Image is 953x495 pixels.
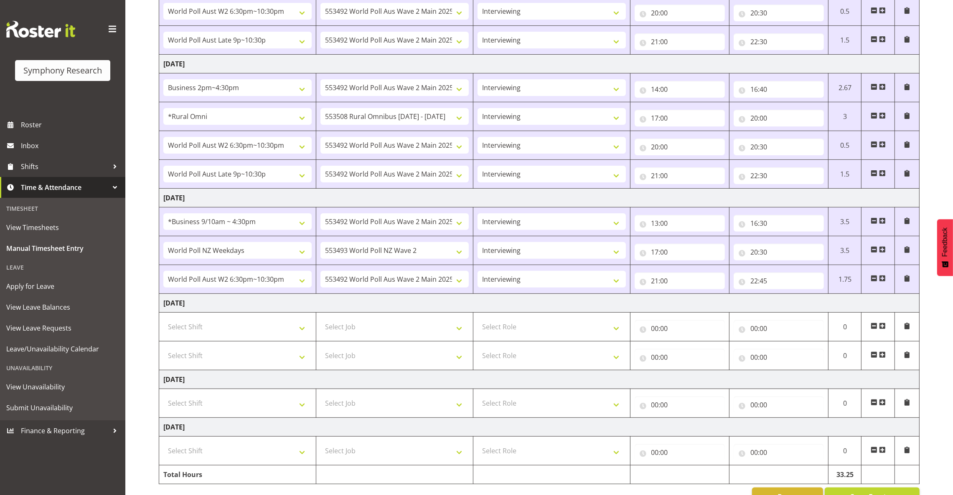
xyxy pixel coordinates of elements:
[159,465,316,484] td: Total Hours
[635,444,725,461] input: Click to select...
[6,343,119,355] span: Leave/Unavailability Calendar
[828,131,862,160] td: 0.5
[828,465,862,484] td: 33.25
[828,73,862,102] td: 2.67
[6,242,119,255] span: Manual Timesheet Entry
[21,119,121,131] span: Roster
[2,297,123,318] a: View Leave Balances
[6,402,119,414] span: Submit Unavailability
[635,167,725,184] input: Click to select...
[734,110,824,126] input: Click to select...
[828,389,862,418] td: 0
[2,217,123,238] a: View Timesheets
[828,236,862,265] td: 3.5
[159,370,920,389] td: [DATE]
[6,221,119,234] span: View Timesheets
[21,160,109,173] span: Shifts
[23,64,102,77] div: Symphony Research
[2,376,123,397] a: View Unavailability
[635,397,725,413] input: Click to select...
[828,313,862,341] td: 0
[828,341,862,370] td: 0
[734,273,824,289] input: Click to select...
[2,338,123,359] a: Leave/Unavailability Calendar
[2,259,123,276] div: Leave
[734,320,824,337] input: Click to select...
[734,444,824,461] input: Click to select...
[635,215,725,232] input: Click to select...
[21,424,109,437] span: Finance & Reporting
[734,167,824,184] input: Click to select...
[635,244,725,260] input: Click to select...
[635,5,725,21] input: Click to select...
[734,81,824,98] input: Click to select...
[734,397,824,413] input: Click to select...
[6,21,75,38] img: Rosterit website logo
[635,139,725,155] input: Click to select...
[828,207,862,236] td: 3.5
[159,189,920,207] td: [DATE]
[159,418,920,437] td: [DATE]
[734,5,824,21] input: Click to select...
[6,381,119,393] span: View Unavailability
[635,33,725,50] input: Click to select...
[734,244,824,260] input: Click to select...
[828,102,862,131] td: 3
[734,139,824,155] input: Click to select...
[2,359,123,376] div: Unavailability
[635,81,725,98] input: Click to select...
[937,219,953,276] button: Feedback - Show survey
[6,322,119,334] span: View Leave Requests
[2,397,123,418] a: Submit Unavailability
[941,227,949,257] span: Feedback
[828,160,862,189] td: 1.5
[159,294,920,313] td: [DATE]
[6,301,119,313] span: View Leave Balances
[734,215,824,232] input: Click to select...
[635,273,725,289] input: Click to select...
[2,200,123,217] div: Timesheet
[828,26,862,55] td: 1.5
[635,320,725,337] input: Click to select...
[635,110,725,126] input: Click to select...
[21,139,121,152] span: Inbox
[2,318,123,338] a: View Leave Requests
[828,437,862,465] td: 0
[734,33,824,50] input: Click to select...
[635,349,725,366] input: Click to select...
[2,238,123,259] a: Manual Timesheet Entry
[159,55,920,73] td: [DATE]
[2,276,123,297] a: Apply for Leave
[734,349,824,366] input: Click to select...
[6,280,119,293] span: Apply for Leave
[21,181,109,194] span: Time & Attendance
[828,265,862,294] td: 1.75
